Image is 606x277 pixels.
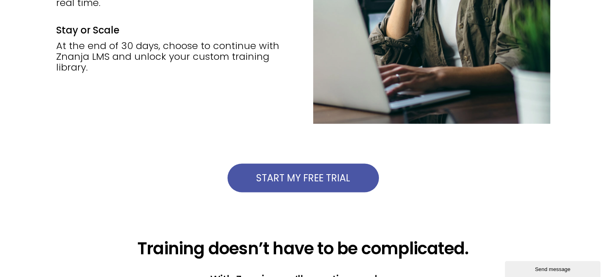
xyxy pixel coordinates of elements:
[256,173,350,183] span: START MY FREE TRIAL
[56,40,293,73] div: At the end of 30 days, choose to continue with Znanja LMS and unlock your custom training library.
[56,240,550,257] h2: Training doesn’t have to be complicated.
[505,259,602,277] iframe: chat widget
[227,164,379,193] a: START MY FREE TRIAL
[56,24,293,36] h2: Stay or Scale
